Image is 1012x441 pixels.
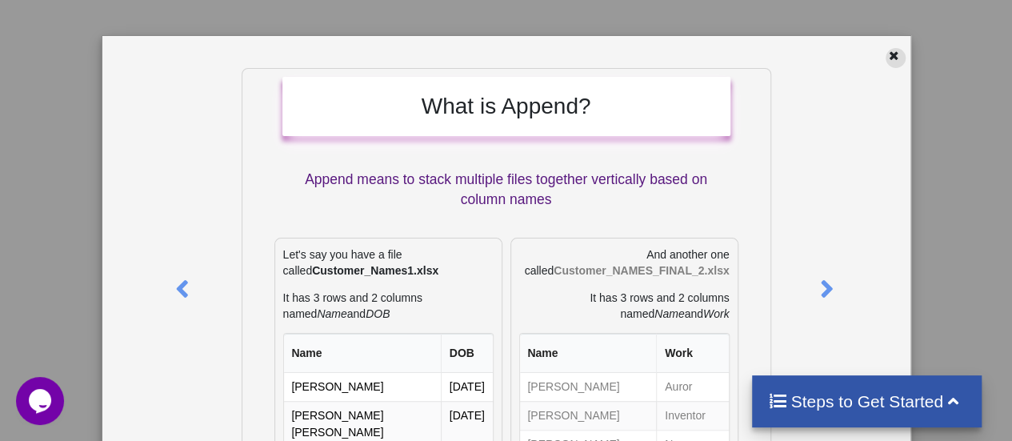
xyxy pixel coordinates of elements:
[16,377,67,425] iframe: chat widget
[282,170,730,210] p: Append means to stack multiple files together vertically based on column names
[317,307,346,320] i: Name
[519,290,730,322] p: It has 3 rows and 2 columns named and
[520,401,657,430] td: [PERSON_NAME]
[520,373,657,401] td: [PERSON_NAME]
[366,307,390,320] i: DOB
[519,247,730,279] p: And another one called
[703,307,730,320] i: Work
[768,391,966,411] h4: Steps to Get Started
[284,334,441,373] th: Name
[554,264,729,277] b: Customer_NAMES_FINAL_2.xlsx
[283,290,494,322] p: It has 3 rows and 2 columns named and
[312,264,438,277] b: Customer_Names1.xlsx
[656,373,728,401] td: Auror
[441,334,493,373] th: DOB
[441,373,493,401] td: [DATE]
[298,93,714,120] h2: What is Append?
[520,334,657,373] th: Name
[656,334,728,373] th: Work
[654,307,684,320] i: Name
[284,373,441,401] td: [PERSON_NAME]
[656,401,728,430] td: Inventor
[283,247,494,279] p: Let's say you have a file called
